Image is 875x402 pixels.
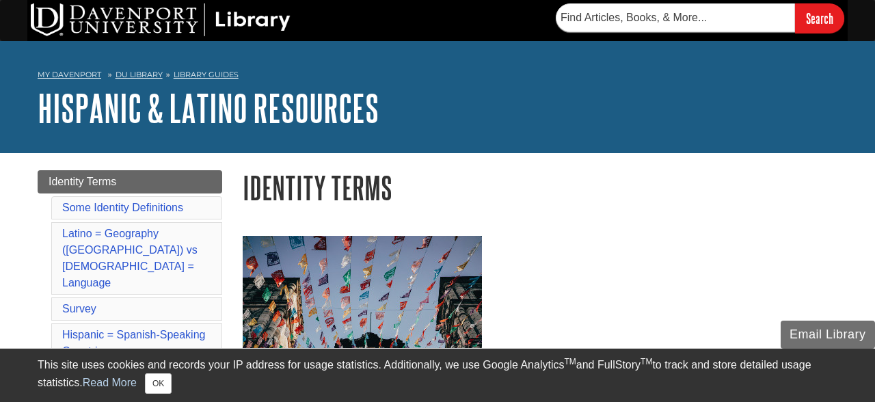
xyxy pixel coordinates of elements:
a: Hispanic = Spanish-Speaking Countries [62,329,205,357]
a: DU Library [116,70,163,79]
a: Latino = Geography ([GEOGRAPHIC_DATA]) vs [DEMOGRAPHIC_DATA] = Language [62,228,198,289]
input: Find Articles, Books, & More... [556,3,795,32]
button: Close [145,373,172,394]
a: Library Guides [174,70,239,79]
button: Email Library [781,321,875,349]
sup: TM [564,357,576,366]
nav: breadcrumb [38,66,837,88]
a: Read More [83,377,137,388]
a: Survey [62,303,96,314]
img: Dia de los Muertos Flags [243,236,482,395]
div: This site uses cookies and records your IP address for usage statistics. Additionally, we use Goo... [38,357,837,394]
a: Some Identity Definitions [62,202,183,213]
input: Search [795,3,844,33]
span: Identity Terms [49,176,116,187]
h1: Identity Terms [243,170,837,205]
a: Identity Terms [38,170,222,193]
img: DU Library [31,3,291,36]
sup: TM [641,357,652,366]
a: My Davenport [38,69,101,81]
form: Searches DU Library's articles, books, and more [556,3,844,33]
a: Hispanic & Latino Resources [38,87,379,129]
